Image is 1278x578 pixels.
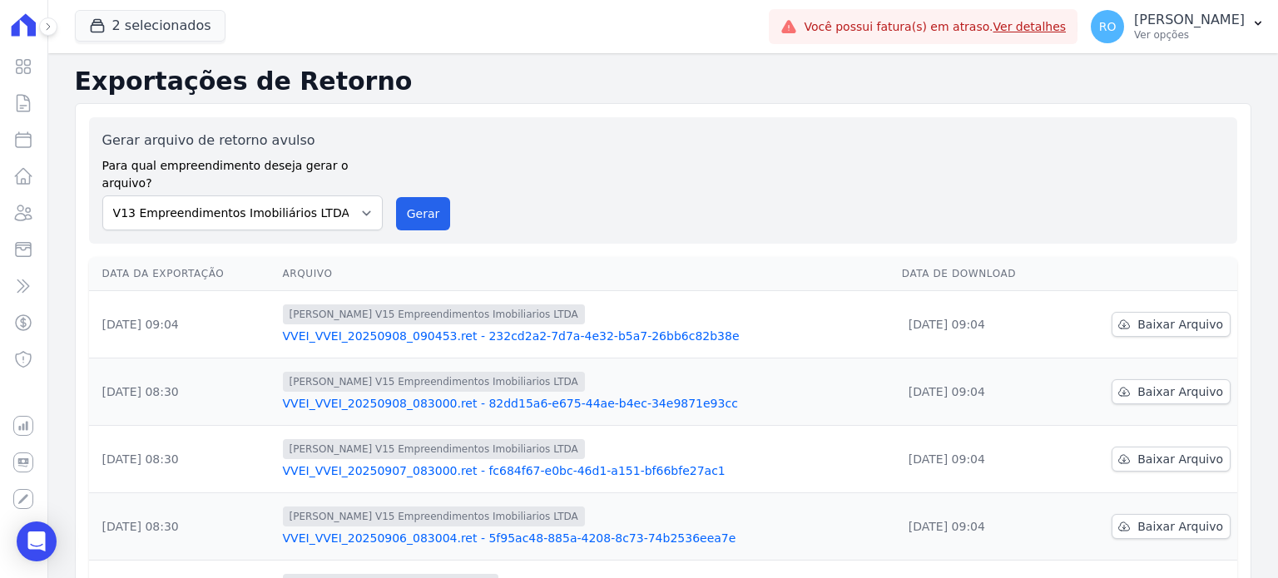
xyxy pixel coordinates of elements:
[283,395,889,412] a: VVEI_VVEI_20250908_083000.ret - 82dd15a6-e675-44ae-b4ec-34e9871e93cc
[1137,316,1223,333] span: Baixar Arquivo
[89,358,276,426] td: [DATE] 08:30
[89,291,276,358] td: [DATE] 09:04
[1134,28,1245,42] p: Ver opções
[1112,312,1231,337] a: Baixar Arquivo
[283,328,889,344] a: VVEI_VVEI_20250908_090453.ret - 232cd2a2-7d7a-4e32-b5a7-26bb6c82b38e
[89,493,276,561] td: [DATE] 08:30
[17,521,57,561] div: Open Intercom Messenger
[895,257,1063,291] th: Data de Download
[89,257,276,291] th: Data da Exportação
[1137,451,1223,467] span: Baixar Arquivo
[396,197,451,230] button: Gerar
[283,530,889,546] a: VVEI_VVEI_20250906_083004.ret - 5f95ac48-885a-4208-8c73-74b2536eea7e
[804,18,1066,36] span: Você possui fatura(s) em atraso.
[993,20,1067,33] a: Ver detalhes
[895,426,1063,493] td: [DATE] 09:04
[283,372,585,392] span: [PERSON_NAME] V15 Empreendimentos Imobiliarios LTDA
[283,462,889,479] a: VVEI_VVEI_20250907_083000.ret - fc684f67-e0bc-46d1-a151-bf66bfe27ac1
[276,257,895,291] th: Arquivo
[283,506,585,526] span: [PERSON_NAME] V15 Empreendimentos Imobiliarios LTDA
[1112,514,1231,539] a: Baixar Arquivo
[895,493,1063,561] td: [DATE] 09:04
[895,291,1063,358] td: [DATE] 09:04
[89,426,276,493] td: [DATE] 08:30
[75,10,225,42] button: 2 selecionados
[283,439,585,459] span: [PERSON_NAME] V15 Empreendimentos Imobiliarios LTDA
[1134,12,1245,28] p: [PERSON_NAME]
[1112,379,1231,404] a: Baixar Arquivo
[102,131,383,151] label: Gerar arquivo de retorno avulso
[1112,447,1231,472] a: Baixar Arquivo
[895,358,1063,426] td: [DATE] 09:04
[1077,3,1278,50] button: RO [PERSON_NAME] Ver opções
[75,67,1251,96] h2: Exportações de Retorno
[1099,21,1117,32] span: RO
[283,304,585,324] span: [PERSON_NAME] V15 Empreendimentos Imobiliarios LTDA
[102,151,383,192] label: Para qual empreendimento deseja gerar o arquivo?
[1137,383,1223,400] span: Baixar Arquivo
[1137,518,1223,535] span: Baixar Arquivo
